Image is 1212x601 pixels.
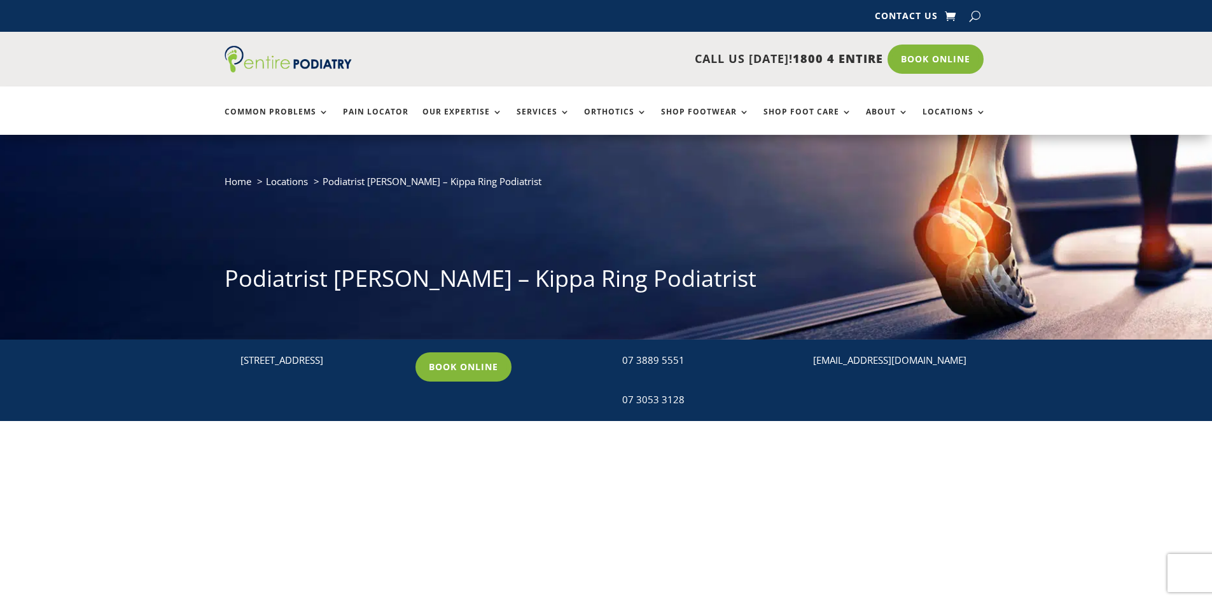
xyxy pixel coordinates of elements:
a: Shop Footwear [661,107,749,135]
a: Common Problems [225,107,329,135]
a: Locations [266,175,308,188]
a: Entire Podiatry [225,62,352,75]
span: 1800 4 ENTIRE [793,51,883,66]
div: [STREET_ADDRESS] [240,352,404,369]
a: Shop Foot Care [763,107,852,135]
a: Locations [923,107,986,135]
a: Home [225,175,251,188]
a: Orthotics [584,107,647,135]
a: [EMAIL_ADDRESS][DOMAIN_NAME] [813,354,966,366]
a: Pain Locator [343,107,408,135]
p: CALL US [DATE]! [401,51,883,67]
a: Book Online [888,45,984,74]
a: Our Expertise [422,107,503,135]
div: 07 3889 5551 [622,352,786,369]
span: Podiatrist [PERSON_NAME] – Kippa Ring Podiatrist [323,175,541,188]
nav: breadcrumb [225,173,988,199]
h1: Podiatrist [PERSON_NAME] – Kippa Ring Podiatrist [225,263,988,301]
a: Book Online [415,352,512,382]
div: 07 3053 3128 [622,392,786,408]
a: Contact Us [875,11,938,25]
img: logo (1) [225,46,352,73]
a: Services [517,107,570,135]
a: About [866,107,909,135]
